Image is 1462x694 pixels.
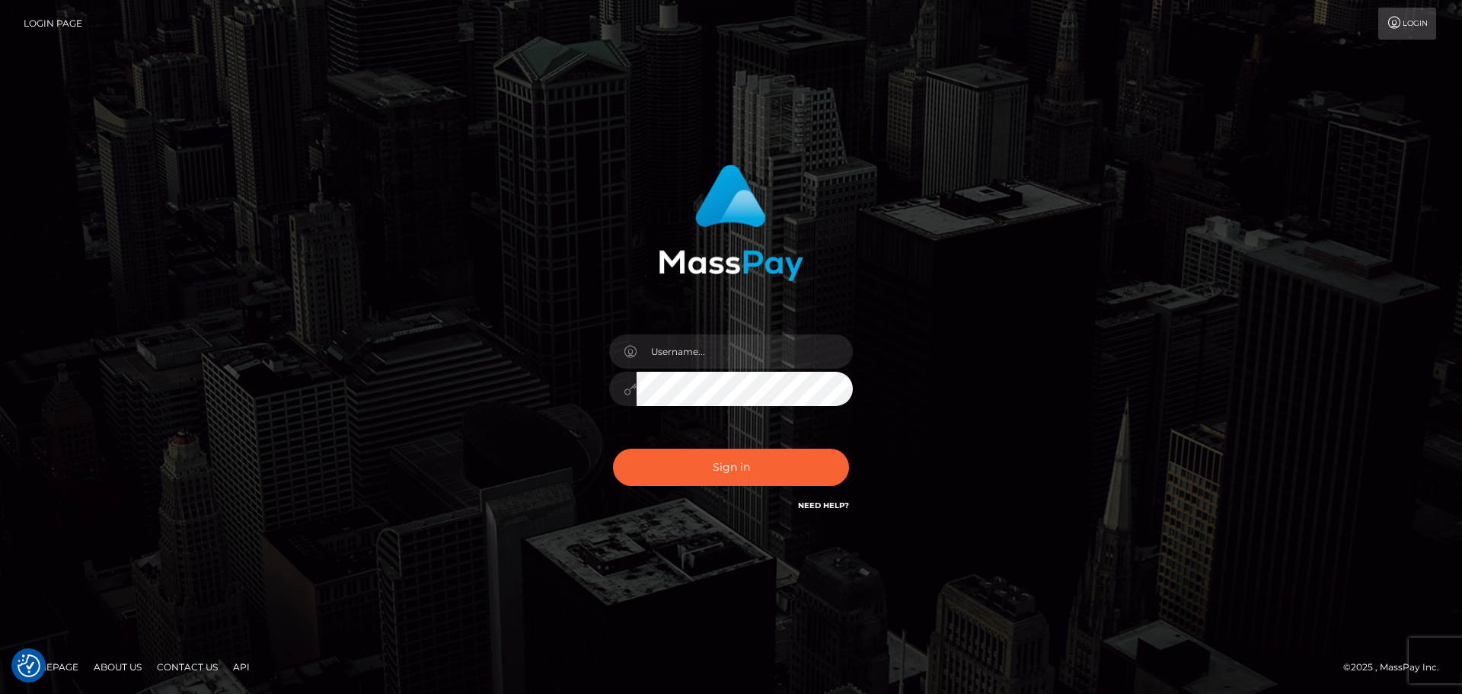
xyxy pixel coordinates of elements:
[18,654,40,677] button: Consent Preferences
[1378,8,1436,40] a: Login
[227,655,256,679] a: API
[613,449,849,486] button: Sign in
[1343,659,1451,676] div: © 2025 , MassPay Inc.
[798,501,849,510] a: Need Help?
[637,334,853,369] input: Username...
[88,655,148,679] a: About Us
[24,8,82,40] a: Login Page
[151,655,224,679] a: Contact Us
[17,655,85,679] a: Homepage
[659,165,803,281] img: MassPay Login
[18,654,40,677] img: Revisit consent button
